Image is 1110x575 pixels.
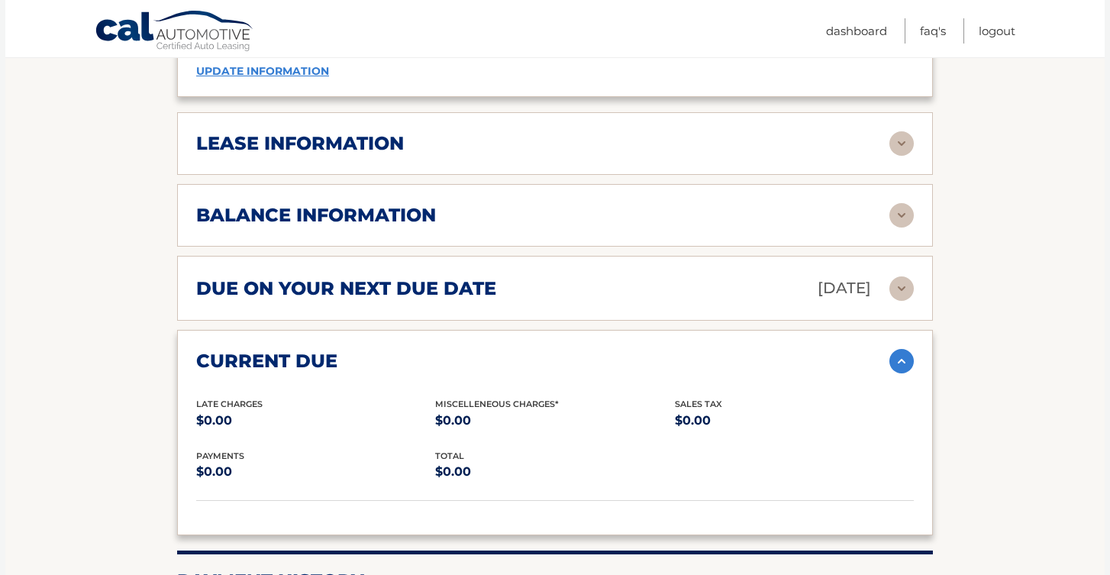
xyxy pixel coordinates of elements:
h2: due on your next due date [196,277,496,300]
p: [DATE] [818,275,871,302]
img: accordion-rest.svg [889,131,914,156]
p: $0.00 [196,461,435,483]
span: Late Charges [196,399,263,409]
span: Sales Tax [675,399,722,409]
p: $0.00 [675,410,914,431]
span: payments [196,451,244,461]
p: $0.00 [435,461,674,483]
span: total [435,451,464,461]
a: FAQ's [920,18,946,44]
img: accordion-rest.svg [889,276,914,301]
p: $0.00 [196,410,435,431]
a: Cal Automotive [95,10,255,54]
img: accordion-rest.svg [889,203,914,228]
h2: balance information [196,204,436,227]
h2: lease information [196,132,404,155]
a: Logout [979,18,1015,44]
p: $0.00 [435,410,674,431]
span: Miscelleneous Charges* [435,399,559,409]
a: Dashboard [826,18,887,44]
h2: current due [196,350,337,373]
a: update information [196,64,329,78]
img: accordion-active.svg [889,349,914,373]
